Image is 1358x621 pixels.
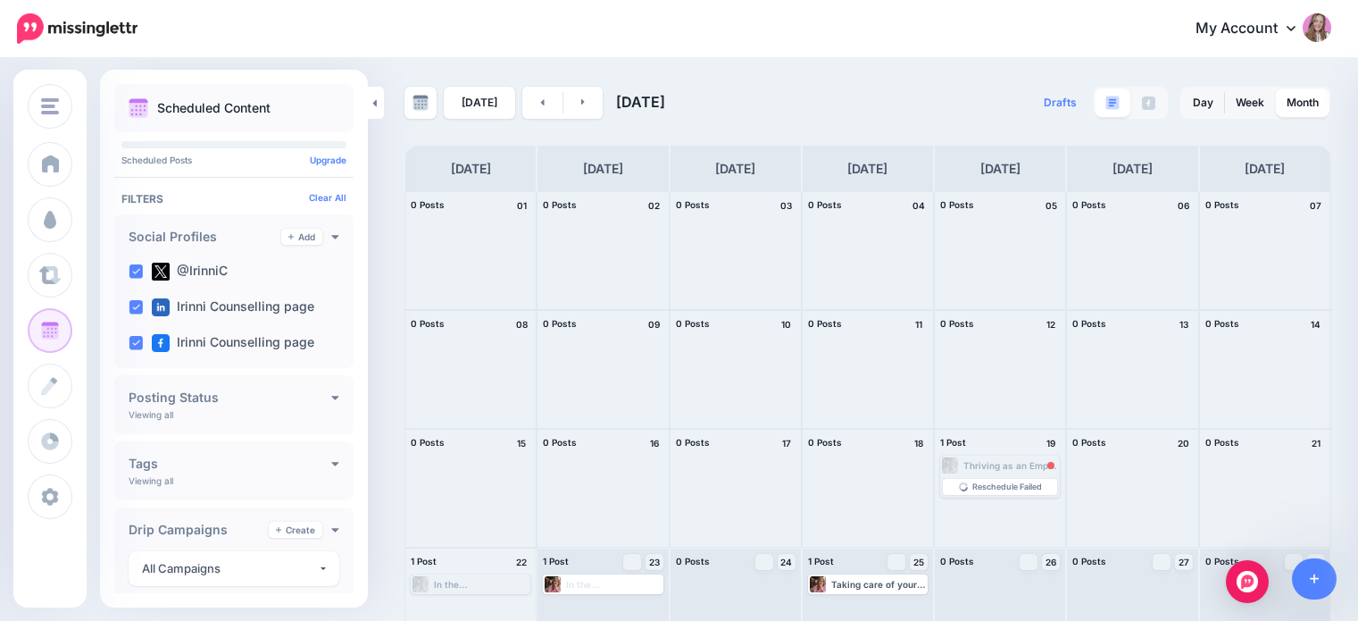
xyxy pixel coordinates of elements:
h4: 13 [1175,316,1193,332]
h4: 16 [646,435,663,451]
a: Month [1276,88,1329,117]
h4: 07 [1307,197,1325,214]
span: 0 Posts [940,318,974,329]
h4: 14 [1307,316,1325,332]
span: 26 [1046,558,1056,566]
img: twitter-square.png [152,263,170,281]
h4: [DATE] [1112,158,1153,180]
span: 0 Posts [543,437,577,448]
button: All Campaigns [129,551,339,586]
div: Thriving as an Empty [PERSON_NAME]: [URL] #ArrangeCoffeeDates #EndlessWashingLoads #MakeDecisions... [963,460,1058,471]
span: 0 Posts [676,199,710,210]
p: Scheduled Posts [121,155,346,164]
a: Drafts [1033,87,1087,119]
h4: 04 [910,197,928,214]
span: 0 Posts [676,556,710,566]
h4: 05 [1042,197,1060,214]
h4: 12 [1042,316,1060,332]
h4: 03 [778,197,796,214]
h4: Drip Campaigns [129,524,269,536]
h4: 18 [910,435,928,451]
span: 25 [913,558,924,566]
a: Week [1225,88,1275,117]
img: menu.png [41,98,59,114]
h4: 01 [512,197,530,214]
span: 1 Post [543,556,569,566]
a: Day [1182,88,1224,117]
span: 0 Posts [1072,318,1106,329]
span: 0 Posts [808,318,842,329]
span: 0 Posts [543,318,577,329]
span: 0 Posts [940,199,974,210]
span: Drafts [1044,97,1077,108]
span: 28 [1311,558,1321,566]
div: Taking care of your mental health during this transition is just as important as managing the pra... [831,579,926,590]
h4: Social Profiles [129,231,281,243]
div: In the [GEOGRAPHIC_DATA], the emotional side of becoming an empty [PERSON_NAME] is often paired w... [434,579,529,590]
span: 0 Posts [676,437,710,448]
a: 28 [1307,554,1325,570]
p: Viewing all [129,409,173,420]
p: Viewing all [129,475,173,486]
span: 0 Posts [808,437,842,448]
span: 27 [1179,558,1189,566]
a: My Account [1178,7,1331,51]
a: Clear All [309,192,346,203]
span: 0 Posts [543,199,577,210]
div: Open Intercom Messenger [1226,560,1269,603]
a: 25 [910,554,928,570]
h4: 02 [646,197,663,214]
a: 26 [1042,554,1060,570]
h4: [DATE] [451,158,491,180]
img: linkedin-square.png [152,298,170,316]
span: Reschedule Failed [972,483,1042,491]
h4: [DATE] [980,158,1021,180]
span: 0 Posts [1072,199,1106,210]
h4: 20 [1175,435,1193,451]
span: 24 [780,558,792,566]
img: paragraph-boxed.png [1105,96,1120,110]
a: 24 [778,554,796,570]
label: Irinni Counselling page [152,298,314,316]
label: @IrinniC [152,263,228,281]
span: 1 Post [808,556,834,566]
h4: [DATE] [847,158,887,180]
span: 0 Posts [1205,199,1239,210]
h4: [DATE] [1245,158,1285,180]
h4: 15 [512,435,530,451]
span: 0 Posts [1205,556,1239,566]
a: Create [269,522,322,538]
img: calendar-grey-darker.png [412,95,429,111]
h4: Filters [121,192,346,206]
h4: Tags [129,457,331,470]
a: Reschedule Failed [943,479,1057,495]
img: facebook-square.png [152,334,170,352]
span: 0 Posts [1072,437,1106,448]
span: 0 Posts [676,318,710,329]
h4: 08 [512,316,530,332]
h4: 21 [1307,435,1325,451]
label: Irinni Counselling page [152,334,314,352]
span: 0 Posts [940,556,974,566]
div: In the [GEOGRAPHIC_DATA], the emotional side of becoming an empty [PERSON_NAME] is often paired w... [566,579,661,590]
h4: [DATE] [715,158,755,180]
img: facebook-grey-square.png [1142,97,1155,110]
h4: 22 [512,554,530,570]
a: 27 [1175,554,1193,570]
h4: 11 [910,316,928,332]
a: Add [281,229,322,245]
span: 0 Posts [1072,556,1106,566]
span: 0 Posts [1205,318,1239,329]
span: 0 Posts [411,318,445,329]
a: 23 [646,554,663,570]
h4: 09 [646,316,663,332]
h4: 17 [778,435,796,451]
span: 1 Post [411,556,437,566]
div: All Campaigns [142,558,318,579]
img: Missinglettr [17,13,137,44]
h4: Posting Status [129,391,331,404]
h4: [DATE] [583,158,623,180]
img: restart-grey.png [959,483,968,491]
a: Upgrade [310,155,346,165]
span: [DATE] [616,93,665,111]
